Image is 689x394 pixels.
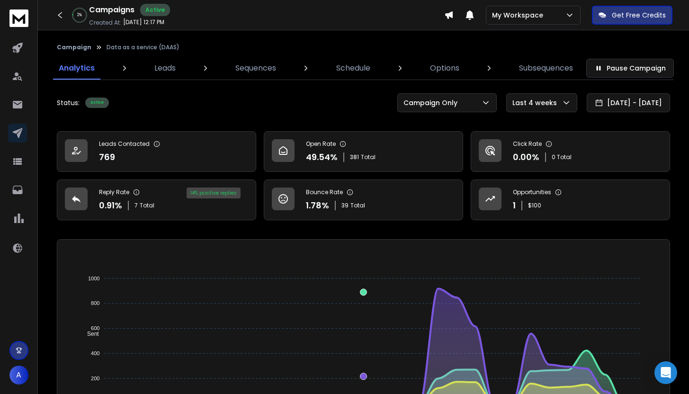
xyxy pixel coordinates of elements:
tspan: 600 [91,325,99,331]
p: Options [430,63,459,74]
div: Active [140,4,170,16]
span: 381 [350,153,359,161]
div: 14 % positive replies [187,188,241,198]
p: $ 100 [528,202,541,209]
button: [DATE] - [DATE] [587,93,670,112]
p: [DATE] 12:17 PM [123,18,164,26]
p: My Workspace [492,10,547,20]
p: Created At: [89,19,121,27]
p: Schedule [336,63,370,74]
a: Click Rate0.00%0 Total [471,131,670,172]
img: logo [9,9,28,27]
span: 7 [134,202,138,209]
p: 49.54 % [306,151,338,164]
p: 1.78 % [306,199,329,212]
a: Schedule [331,57,376,80]
p: Open Rate [306,140,336,148]
p: Get Free Credits [612,10,666,20]
p: 769 [99,151,115,164]
p: 1 [513,199,516,212]
tspan: 800 [91,301,99,306]
a: Subsequences [513,57,579,80]
tspan: 400 [91,350,99,356]
p: Leads Contacted [99,140,150,148]
p: Status: [57,98,80,107]
a: Analytics [53,57,100,80]
span: Total [140,202,154,209]
button: Campaign [57,44,91,51]
p: Sequences [235,63,276,74]
div: Open Intercom Messenger [654,361,677,384]
p: Bounce Rate [306,188,343,196]
span: Total [361,153,376,161]
p: Opportunities [513,188,551,196]
tspan: 200 [91,376,99,381]
p: Reply Rate [99,188,129,196]
p: Click Rate [513,140,542,148]
p: 0.00 % [513,151,539,164]
h1: Campaigns [89,4,134,16]
p: Campaign Only [403,98,461,107]
a: Leads [149,57,181,80]
p: Analytics [59,63,95,74]
p: Leads [154,63,176,74]
div: Active [85,98,109,108]
a: Open Rate49.54%381Total [264,131,463,172]
button: A [9,366,28,385]
span: 39 [341,202,349,209]
a: Reply Rate0.91%7Total14% positive replies [57,179,256,220]
button: Pause Campaign [586,59,674,78]
tspan: 1000 [88,276,99,281]
span: Total [350,202,365,209]
p: Subsequences [519,63,573,74]
p: Last 4 weeks [512,98,561,107]
p: Data as a service (DAAS) [107,44,179,51]
a: Bounce Rate1.78%39Total [264,179,463,220]
a: Sequences [230,57,282,80]
p: 0 Total [552,153,572,161]
p: 0.91 % [99,199,122,212]
a: Leads Contacted769 [57,131,256,172]
a: Options [424,57,465,80]
a: Opportunities1$100 [471,179,670,220]
span: Sent [80,331,99,337]
button: Get Free Credits [592,6,672,25]
p: 2 % [77,12,82,18]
